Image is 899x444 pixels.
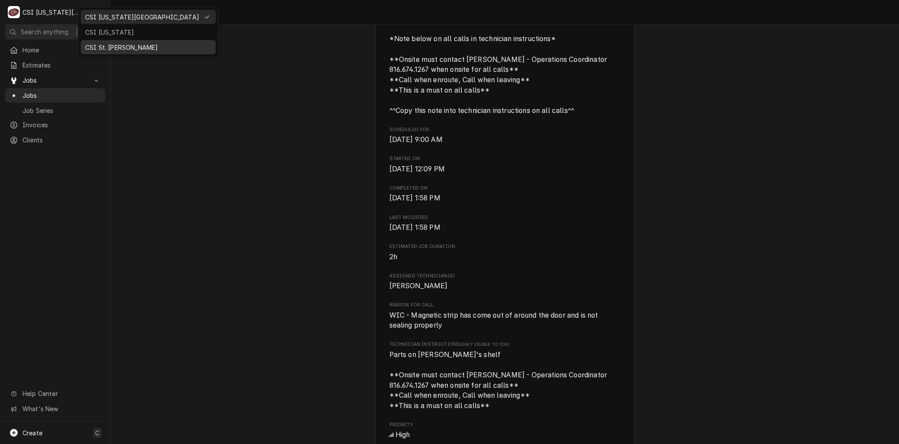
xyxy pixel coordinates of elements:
div: CSI [US_STATE] [85,28,211,37]
span: Jobs [22,91,101,100]
a: Go to Jobs [5,88,105,103]
span: Job Series [22,106,101,115]
div: CSI St. [PERSON_NAME] [85,43,211,52]
div: CSI [US_STATE][GEOGRAPHIC_DATA] [85,13,199,22]
a: Go to Job Series [5,103,105,118]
